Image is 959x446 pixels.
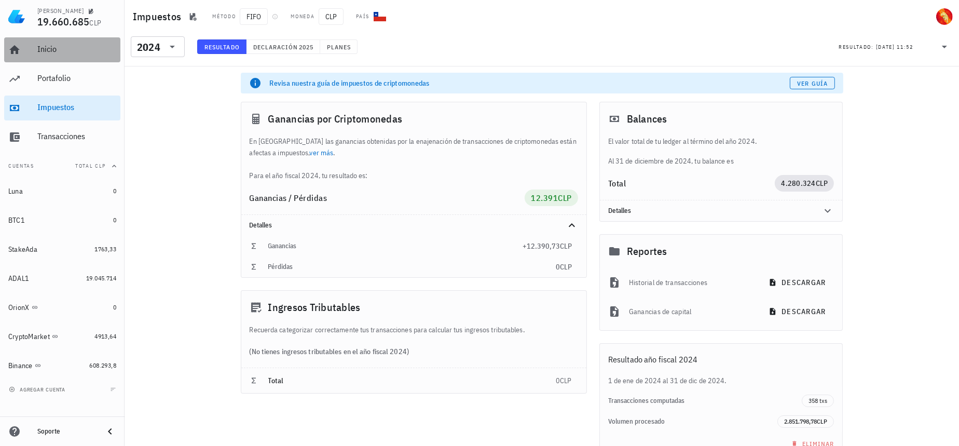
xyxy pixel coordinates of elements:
a: Luna 0 [4,179,120,204]
div: Resultado: [839,40,876,53]
div: Transacciones computadas [608,397,802,405]
span: 1763,33 [94,245,116,253]
span: 2025 [298,43,313,51]
div: Detalles [250,221,553,229]
img: LedgiFi [8,8,25,25]
div: Impuestos [37,102,116,112]
div: Inicio [37,44,116,54]
div: Moneda [291,12,314,21]
div: Recuerda categorizar correctamente tus transacciones para calcular tus ingresos tributables. [241,324,586,335]
a: Portafolio [4,66,120,91]
div: Balances [600,102,843,136]
div: Binance [8,361,33,370]
div: Revisa nuestra guía de impuestos de criptomonedas [270,78,790,88]
span: 4.280.324 [781,179,815,188]
span: 12.391 [531,193,558,203]
span: Total [268,376,284,385]
div: País [356,12,369,21]
a: StakeAda 1763,33 [4,237,120,262]
div: Historial de transacciones [629,271,754,294]
div: Portafolio [37,73,116,83]
div: Ganancias [268,242,523,250]
span: 358 txs [809,395,827,407]
a: ver más [310,148,334,157]
span: 4913,64 [94,332,116,340]
span: 0 [556,376,560,385]
span: CLP [816,179,828,188]
button: descargar [762,273,834,292]
span: agregar cuenta [11,386,65,393]
a: Ver guía [790,77,835,89]
div: BTC1 [8,216,25,225]
div: ADAL1 [8,274,29,283]
span: CLP [558,193,572,203]
span: 0 [556,262,560,272]
div: [DATE] 11:52 [876,42,913,52]
a: Impuestos [4,96,120,120]
a: Binance 608.293,8 [4,353,120,378]
div: En [GEOGRAPHIC_DATA] las ganancias obtenidas por la enajenación de transacciones de criptomonedas... [241,136,586,181]
span: Planes [326,43,351,51]
p: El valor total de tu ledger al término del año 2024. [608,136,834,147]
div: StakeAda [8,245,37,254]
span: CLP [817,417,827,425]
span: Total CLP [75,163,106,169]
span: descargar [771,307,826,316]
a: BTC1 0 [4,208,120,233]
a: Transacciones [4,125,120,150]
span: CLP [90,18,102,28]
a: ADAL1 19.045.714 [4,266,120,291]
button: Resultado [197,39,246,54]
a: Inicio [4,37,120,62]
div: Ganancias de capital [629,300,754,323]
div: 2024 [137,42,160,52]
div: Ganancias por Criptomonedas [241,102,586,136]
div: Transacciones [37,131,116,141]
span: CLP [560,262,572,272]
div: Al 31 de diciembre de 2024, tu balance es [600,136,843,167]
div: CryptoMarket [8,332,50,341]
span: Ganancias / Pérdidas [250,193,327,203]
span: Ver guía [797,79,828,87]
span: 608.293,8 [89,361,116,369]
span: CLP [319,8,344,25]
div: Detalles [241,215,586,236]
div: OrionX [8,303,30,312]
div: Detalles [608,207,810,215]
span: CLP [560,376,572,385]
div: Soporte [37,427,95,436]
div: [PERSON_NAME] [37,7,84,15]
span: 0 [113,216,116,224]
div: Total [608,179,775,187]
span: +12.390,73 [523,241,560,251]
span: 19.045.714 [86,274,116,282]
div: Resultado:[DATE] 11:52 [832,37,957,57]
div: Detalles [600,200,843,221]
span: 19.660.685 [37,15,90,29]
span: Resultado [204,43,240,51]
button: Declaración 2025 [246,39,320,54]
span: CLP [560,241,572,251]
button: CuentasTotal CLP [4,154,120,179]
span: FIFO [240,8,268,25]
span: descargar [771,278,826,287]
div: 1 de ene de 2024 al 31 de dic de 2024. [600,375,843,386]
span: 2.851.798,78 [784,417,817,425]
button: descargar [762,302,834,321]
button: agregar cuenta [6,384,70,395]
span: 0 [113,303,116,311]
a: CryptoMarket 4913,64 [4,324,120,349]
div: Pérdidas [268,263,556,271]
h1: Impuestos [133,8,185,25]
div: (No tienes ingresos tributables en el año fiscal 2024) [241,335,586,368]
button: Planes [320,39,358,54]
div: Reportes [600,235,843,268]
div: CL-icon [374,10,386,23]
div: Resultado año fiscal 2024 [600,344,843,375]
span: Declaración [253,43,298,51]
div: Método [212,12,236,21]
div: avatar [936,8,953,25]
div: Volumen procesado [608,417,778,426]
div: Ingresos Tributables [241,291,586,324]
a: OrionX 0 [4,295,120,320]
